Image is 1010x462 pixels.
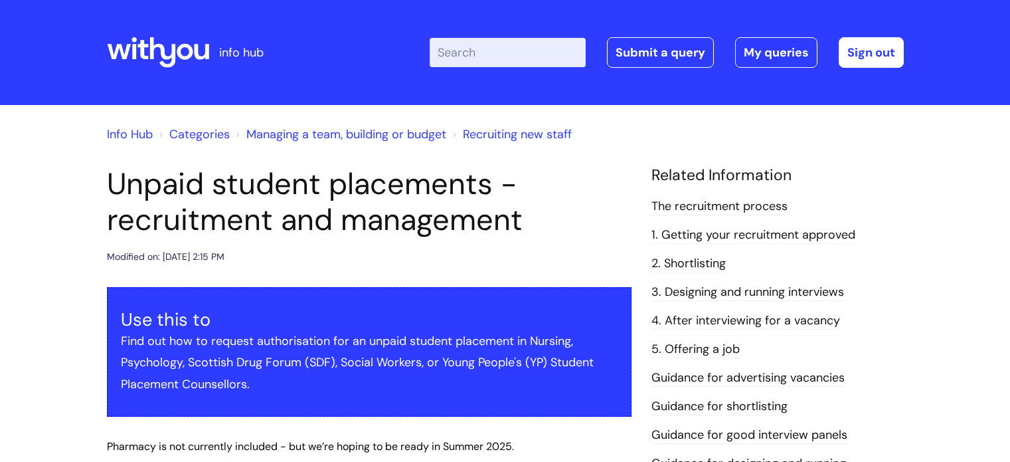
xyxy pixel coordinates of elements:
[156,124,230,145] li: Solution home
[107,126,153,142] a: Info Hub
[651,398,788,415] a: Guidance for shortlisting
[651,312,840,330] a: 4. After interviewing for a vacancy
[219,42,264,63] p: info hub
[735,37,817,68] a: My queries
[107,166,631,238] h1: Unpaid student placements - recruitment and management
[651,370,845,387] a: Guidance for advertising vacancies
[651,284,844,301] a: 3. Designing and running interviews
[839,37,904,68] a: Sign out
[430,37,904,68] div: | -
[107,439,514,453] span: Pharmacy is not currently included - but we’re hoping to be ready in Summer 2025.
[651,255,726,273] a: 2. Shortlisting
[651,341,740,358] a: 5. Offering a job
[121,330,618,395] p: Find out how to request authorisation for an unpaid student placement in Nursing, Psychology, Sco...
[651,427,847,444] a: Guidance for good interview panels
[651,166,904,185] h4: Related Information
[430,38,586,67] input: Search
[169,126,230,142] a: Categories
[450,124,572,145] li: Recruiting new staff
[651,227,855,244] a: 1. Getting your recruitment approved
[651,198,788,215] a: The recruitment process
[107,249,224,265] div: Modified on: [DATE] 2:15 PM
[246,126,446,142] a: Managing a team, building or budget
[121,309,618,330] h3: Use this to
[607,37,714,68] a: Submit a query
[463,126,572,142] a: Recruiting new staff
[233,124,446,145] li: Managing a team, building or budget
